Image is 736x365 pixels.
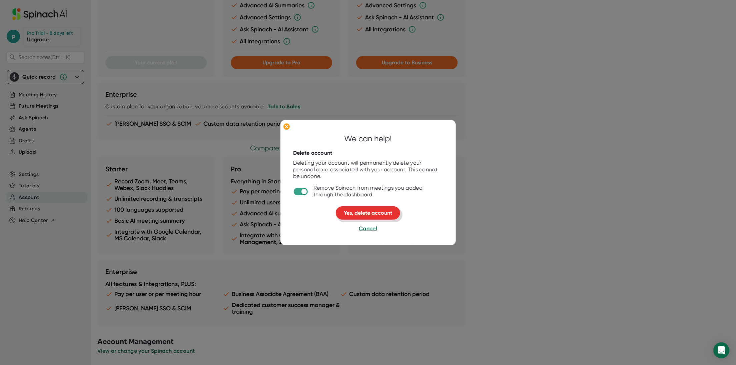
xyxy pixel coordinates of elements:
[293,150,332,156] div: Delete account
[344,133,392,145] div: We can help!
[313,185,443,198] div: Remove Spinach from meetings you added through the dashboard.
[336,206,400,220] button: Yes, delete account
[713,342,729,358] div: Open Intercom Messenger
[359,225,377,232] span: Cancel
[344,210,392,216] span: Yes, delete account
[359,225,377,233] button: Cancel
[293,160,443,180] div: Deleting your account will permanently delete your personal data associated with your account. Th...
